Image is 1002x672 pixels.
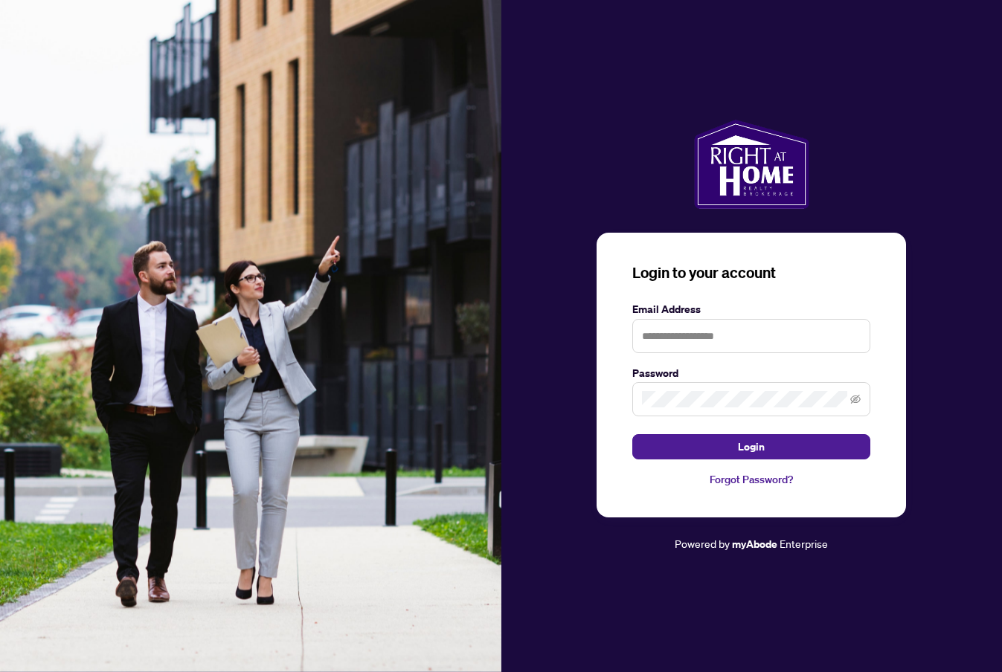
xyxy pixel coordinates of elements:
[675,537,730,550] span: Powered by
[694,120,809,209] img: ma-logo
[632,301,870,317] label: Email Address
[632,365,870,381] label: Password
[632,471,870,488] a: Forgot Password?
[732,536,777,552] a: myAbode
[632,262,870,283] h3: Login to your account
[738,435,765,459] span: Login
[780,537,828,550] span: Enterprise
[850,394,861,404] span: eye-invisible
[632,434,870,459] button: Login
